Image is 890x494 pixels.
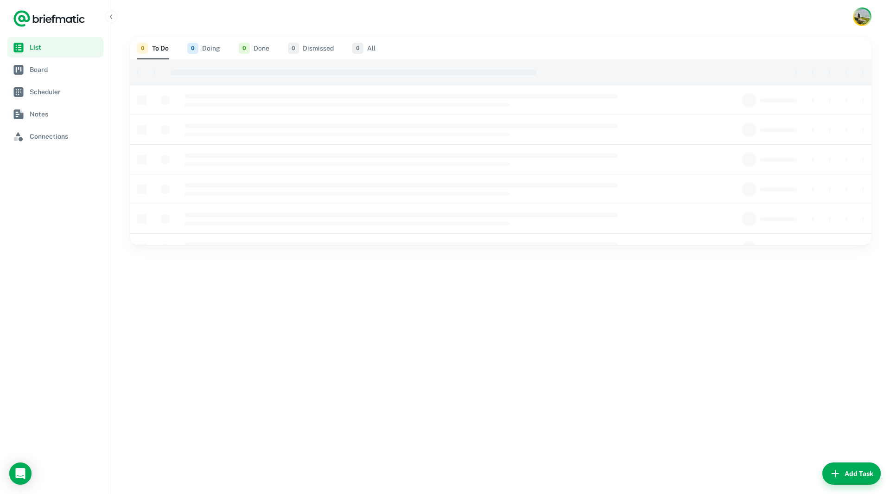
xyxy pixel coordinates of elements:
button: Doing [187,37,220,59]
span: 0 [288,43,299,54]
a: List [7,37,103,58]
button: To Do [137,37,169,59]
button: Dismissed [288,37,334,59]
a: Scheduler [7,82,103,102]
a: Logo [13,9,85,28]
span: Connections [30,131,100,141]
button: Done [239,37,269,59]
a: Board [7,59,103,80]
a: Connections [7,126,103,147]
a: Notes [7,104,103,124]
span: 0 [352,43,363,54]
span: Notes [30,109,100,119]
span: Board [30,64,100,75]
span: List [30,42,100,52]
span: 0 [137,43,148,54]
span: Scheduler [30,87,100,97]
span: 0 [239,43,250,54]
img: Karl Chaffey [854,9,870,25]
button: Account button [853,7,871,26]
button: All [352,37,375,59]
span: 0 [187,43,198,54]
div: Open Intercom Messenger [9,462,32,485]
button: Add Task [822,462,881,485]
